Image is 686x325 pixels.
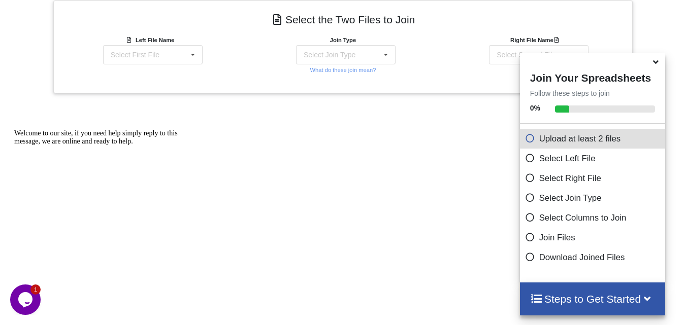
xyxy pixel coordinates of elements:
[10,284,43,315] iframe: chat widget
[330,37,356,43] b: Join Type
[525,132,663,145] p: Upload at least 2 files
[520,88,666,98] p: Follow these steps to join
[304,51,355,58] div: Select Join Type
[530,293,656,305] h4: Steps to Get Started
[136,37,174,43] b: Left File Name
[4,4,187,20] div: Welcome to our site, if you need help simply reply to this message, we are online and ready to help.
[525,192,663,204] p: Select Join Type
[525,172,663,185] p: Select Right File
[497,51,556,58] div: Select Second File
[310,67,376,73] small: What do these join mean?
[510,37,562,43] b: Right File Name
[525,152,663,165] p: Select Left File
[4,4,168,20] span: Welcome to our site, if you need help simply reply to this message, we are online and ready to help.
[525,251,663,264] p: Download Joined Files
[525,231,663,244] p: Join Files
[520,69,666,84] h4: Join Your Spreadsheets
[10,125,193,279] iframe: chat widget
[530,104,540,112] b: 0 %
[111,51,159,58] div: Select First File
[61,8,625,31] h4: Select the Two Files to Join
[525,211,663,224] p: Select Columns to Join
